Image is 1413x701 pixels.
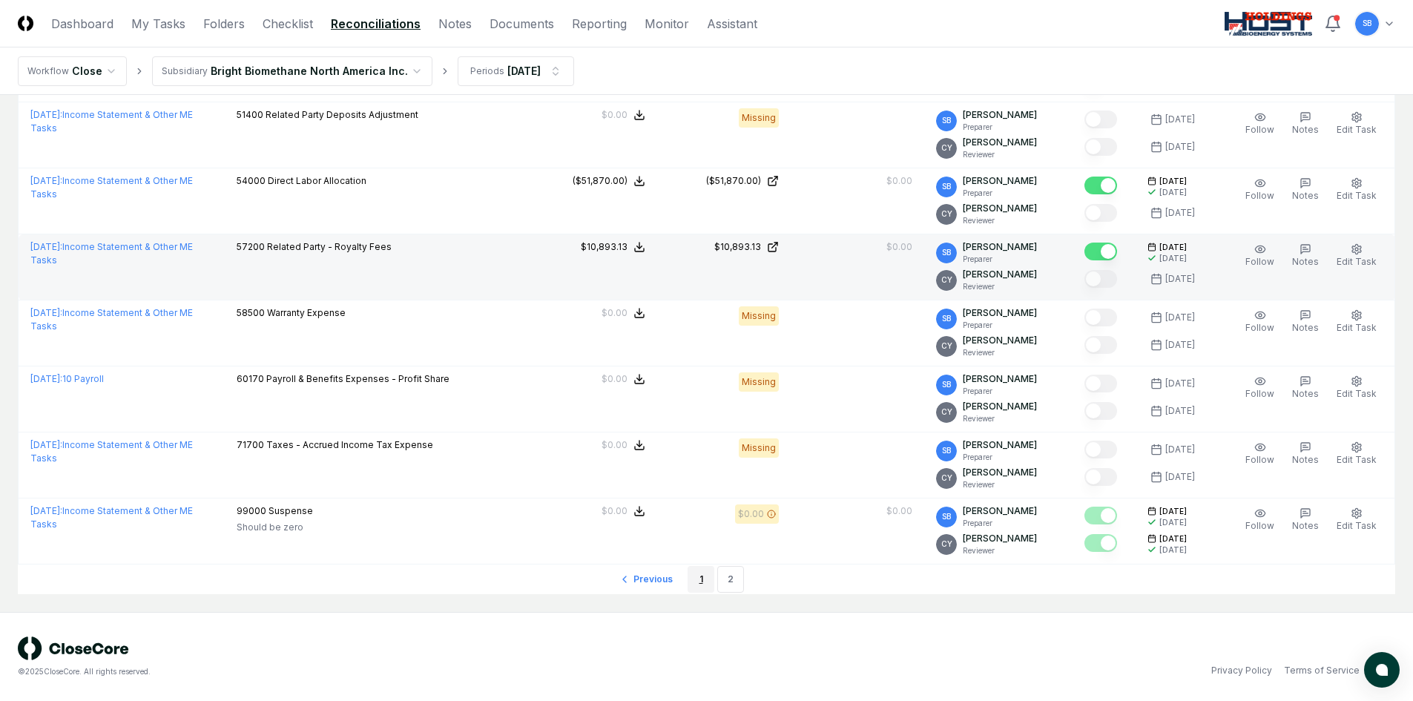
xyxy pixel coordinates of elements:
button: $0.00 [602,372,645,386]
a: Privacy Policy [1211,664,1272,677]
span: Edit Task [1337,520,1377,531]
button: Notes [1289,240,1322,271]
div: [DATE] [1165,311,1195,324]
span: Related Party Deposits Adjustment [266,109,418,120]
div: $10,893.13 [714,240,761,254]
button: atlas-launcher [1364,652,1400,688]
button: Follow [1242,174,1277,205]
a: 1 [688,566,714,593]
div: Missing [739,108,779,128]
button: Mark complete [1084,402,1117,420]
span: Previous [633,573,673,586]
span: 51400 [237,109,263,120]
button: Edit Task [1334,372,1380,404]
button: Follow [1242,306,1277,338]
button: Mark complete [1084,336,1117,354]
button: Mark complete [1084,243,1117,260]
span: 57200 [237,241,265,252]
p: Preparer [963,518,1037,529]
span: Notes [1292,322,1319,333]
button: Edit Task [1334,438,1380,470]
span: CY [941,142,952,154]
button: Follow [1242,240,1277,271]
span: Payroll & Benefits Expenses - Profit Share [266,373,449,384]
span: CY [941,340,952,352]
div: $0.00 [738,507,764,521]
span: CY [941,539,952,550]
span: [DATE] : [30,439,62,450]
img: Logo [18,16,33,31]
button: Edit Task [1334,306,1380,338]
button: Periods[DATE] [458,56,574,86]
div: Workflow [27,65,69,78]
button: Notes [1289,174,1322,205]
span: Follow [1245,388,1274,399]
button: Follow [1242,108,1277,139]
button: Edit Task [1334,240,1380,271]
button: Notes [1289,372,1322,404]
button: Follow [1242,372,1277,404]
p: Preparer [963,320,1037,331]
div: [DATE] [1165,338,1195,352]
span: Edit Task [1337,322,1377,333]
span: Warranty Expense [267,307,346,318]
p: Preparer [963,254,1037,265]
span: Edit Task [1337,388,1377,399]
span: Follow [1245,190,1274,201]
a: Assistant [707,15,757,33]
p: [PERSON_NAME] [963,174,1037,188]
button: Mark complete [1084,177,1117,194]
button: Mark complete [1084,138,1117,156]
div: ($51,870.00) [573,174,628,188]
span: Notes [1292,454,1319,465]
p: Reviewer [963,347,1037,358]
span: [DATE] : [30,241,62,252]
div: [DATE] [1165,206,1195,220]
img: logo [18,636,129,660]
p: [PERSON_NAME] [963,532,1037,545]
div: Subsidiary [162,65,208,78]
div: [DATE] [1165,443,1195,456]
span: [DATE] : [30,373,62,384]
div: [DATE] [507,63,541,79]
span: Notes [1292,388,1319,399]
div: [DATE] [1159,187,1187,198]
button: Mark complete [1084,270,1117,288]
p: Reviewer [963,215,1037,226]
span: SB [942,445,951,456]
p: Reviewer [963,545,1037,556]
button: $10,893.13 [581,240,645,254]
a: $10,893.13 [669,240,779,254]
span: CY [941,274,952,286]
button: Mark complete [1084,309,1117,326]
a: [DATE]:Income Statement & Other ME Tasks [30,109,193,134]
span: Edit Task [1337,190,1377,201]
a: ($51,870.00) [669,174,779,188]
div: $0.00 [602,306,628,320]
p: Should be zero [237,521,313,534]
a: [DATE]:Income Statement & Other ME Tasks [30,175,193,200]
p: [PERSON_NAME] [963,504,1037,518]
span: 60170 [237,373,264,384]
span: CY [941,473,952,484]
p: Preparer [963,452,1037,463]
span: SB [942,379,951,390]
p: [PERSON_NAME] [963,334,1037,347]
span: Notes [1292,124,1319,135]
button: $0.00 [602,108,645,122]
p: Reviewer [963,413,1037,424]
span: SB [1363,18,1371,29]
div: [DATE] [1165,377,1195,390]
a: Notes [438,15,472,33]
div: $0.00 [886,174,912,188]
div: Missing [739,372,779,392]
div: [DATE] [1165,272,1195,286]
div: $0.00 [886,504,912,518]
span: Follow [1245,124,1274,135]
div: [DATE] [1165,140,1195,154]
p: [PERSON_NAME] [963,400,1037,413]
span: Follow [1245,322,1274,333]
div: Periods [470,65,504,78]
p: [PERSON_NAME] [963,268,1037,281]
p: [PERSON_NAME] [963,372,1037,386]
